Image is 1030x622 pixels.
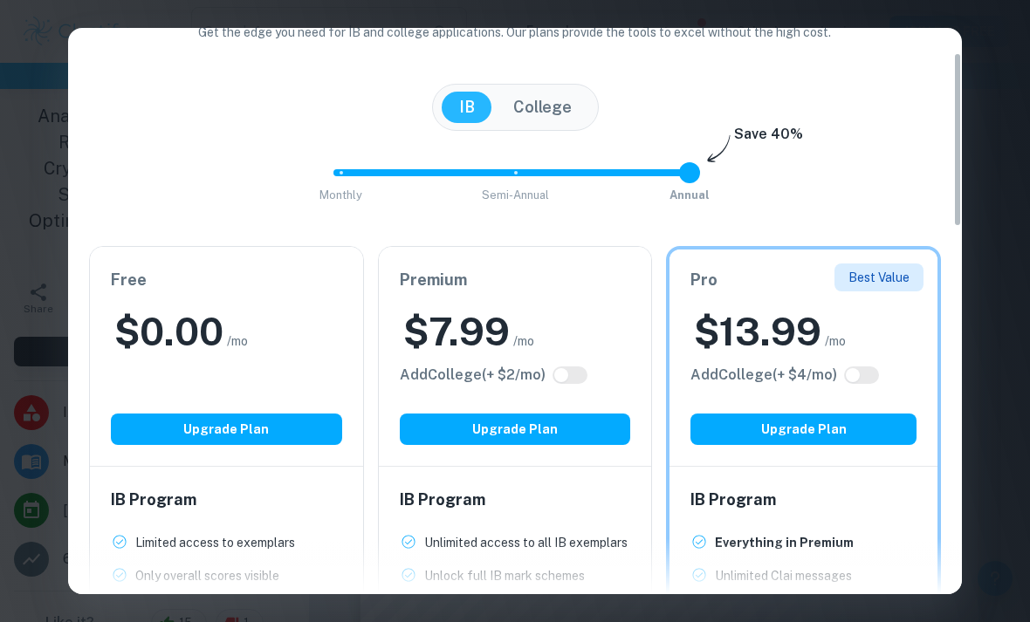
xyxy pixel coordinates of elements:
[482,188,549,202] span: Semi-Annual
[114,306,223,358] h2: $ 0.00
[400,365,546,386] h6: Click to see all the additional College features.
[825,332,846,351] span: /mo
[694,306,821,358] h2: $ 13.99
[848,268,910,287] p: Best Value
[690,414,917,445] button: Upgrade Plan
[690,488,917,512] h6: IB Program
[400,268,631,292] h6: Premium
[707,134,731,164] img: subscription-arrow.svg
[715,533,854,552] p: Everything in Premium
[669,188,710,202] span: Annual
[690,268,917,292] h6: Pro
[135,533,295,552] p: Limited access to exemplars
[513,332,534,351] span: /mo
[424,533,628,552] p: Unlimited access to all IB exemplars
[496,92,589,123] button: College
[690,365,837,386] h6: Click to see all the additional College features.
[400,488,631,512] h6: IB Program
[111,488,342,512] h6: IB Program
[111,268,342,292] h6: Free
[734,124,803,154] h6: Save 40%
[403,306,510,358] h2: $ 7.99
[175,23,856,42] p: Get the edge you need for IB and college applications. Our plans provide the tools to excel witho...
[227,332,248,351] span: /mo
[400,414,631,445] button: Upgrade Plan
[319,188,362,202] span: Monthly
[442,92,492,123] button: IB
[111,414,342,445] button: Upgrade Plan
